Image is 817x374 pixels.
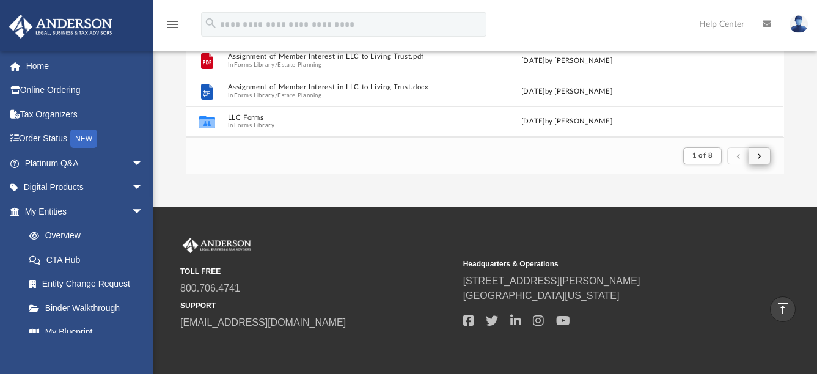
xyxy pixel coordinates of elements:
[463,290,620,301] a: [GEOGRAPHIC_DATA][US_STATE]
[131,151,156,176] span: arrow_drop_down
[235,91,275,99] button: Forms Library
[790,15,808,33] img: User Pic
[770,296,796,322] a: vertical_align_top
[9,199,162,224] a: My Entitiesarrow_drop_down
[204,16,218,30] i: search
[9,102,162,127] a: Tax Organizers
[17,272,162,296] a: Entity Change Request
[17,296,162,320] a: Binder Walkthrough
[235,61,275,68] button: Forms Library
[5,15,116,38] img: Anderson Advisors Platinum Portal
[275,61,277,68] span: /
[165,23,180,32] a: menu
[463,276,640,286] a: [STREET_ADDRESS][PERSON_NAME]
[456,86,678,97] div: [DATE] by [PERSON_NAME]
[275,91,277,99] span: /
[9,151,162,175] a: Platinum Q&Aarrow_drop_down
[9,175,162,200] a: Digital Productsarrow_drop_down
[9,127,162,152] a: Order StatusNEW
[180,266,455,277] small: TOLL FREE
[180,300,455,311] small: SUPPORT
[180,317,346,328] a: [EMAIL_ADDRESS][DOMAIN_NAME]
[17,320,156,345] a: My Blueprint
[17,248,162,272] a: CTA Hub
[228,83,450,91] button: Assignment of Member Interest in LLC to Living Trust.docx
[9,78,162,103] a: Online Ordering
[131,199,156,224] span: arrow_drop_down
[456,56,678,67] div: [DATE] by [PERSON_NAME]
[235,122,275,130] button: Forms Library
[775,301,790,316] i: vertical_align_top
[9,54,162,78] a: Home
[277,91,322,99] button: Estate Planning
[17,224,162,248] a: Overview
[228,122,450,130] span: In
[180,238,254,254] img: Anderson Advisors Platinum Portal
[277,61,322,68] button: Estate Planning
[180,283,240,293] a: 800.706.4741
[228,61,450,68] span: In
[683,147,722,164] button: 1 of 8
[228,53,450,61] button: Assignment of Member Interest in LLC to Living Trust.pdf
[228,91,450,99] span: In
[228,114,450,122] button: LLC Forms
[131,175,156,200] span: arrow_drop_down
[165,17,180,32] i: menu
[70,130,97,148] div: NEW
[692,152,713,159] span: 1 of 8
[463,258,738,269] small: Headquarters & Operations
[456,116,678,127] div: [DATE] by [PERSON_NAME]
